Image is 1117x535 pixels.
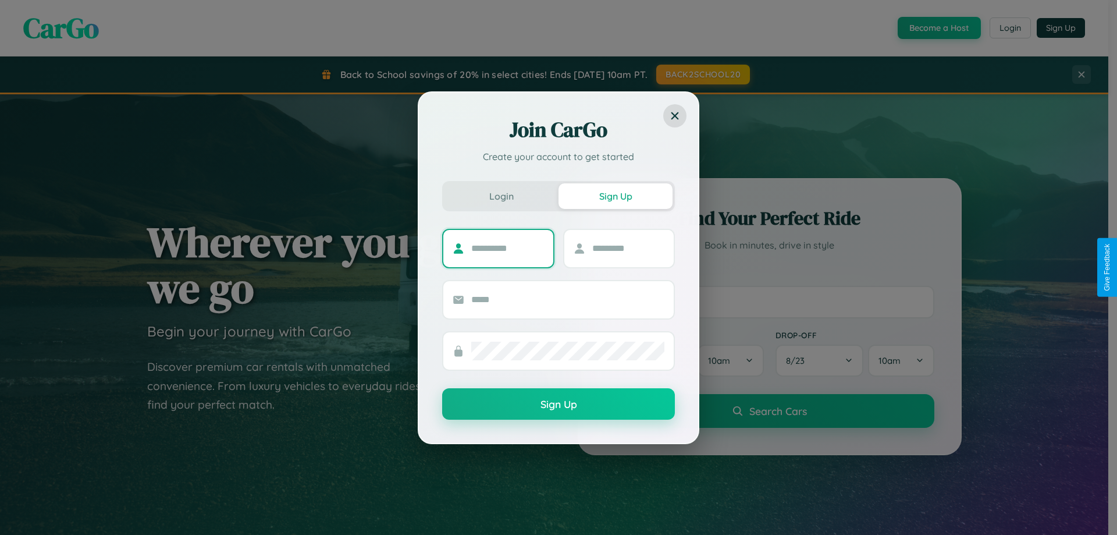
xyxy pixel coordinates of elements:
[444,183,558,209] button: Login
[558,183,673,209] button: Sign Up
[442,150,675,164] p: Create your account to get started
[442,116,675,144] h2: Join CarGo
[442,388,675,420] button: Sign Up
[1103,244,1111,291] div: Give Feedback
